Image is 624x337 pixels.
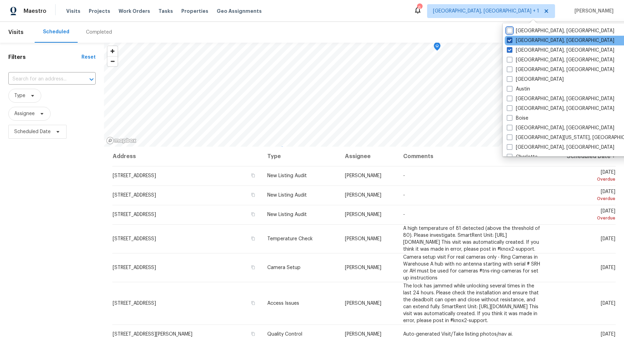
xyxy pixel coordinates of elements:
[554,176,615,183] div: Overdue
[86,29,112,36] div: Completed
[507,27,614,34] label: [GEOGRAPHIC_DATA], [GEOGRAPHIC_DATA]
[250,211,256,217] button: Copy Address
[113,265,156,270] span: [STREET_ADDRESS]
[345,173,381,178] span: [PERSON_NAME]
[403,332,513,337] span: Auto-generated Visit/Take listing photos/nav ai.
[14,110,35,117] span: Assignee
[250,172,256,179] button: Copy Address
[267,193,307,198] span: New Listing Audit
[554,195,615,202] div: Overdue
[433,8,539,15] span: [GEOGRAPHIC_DATA], [GEOGRAPHIC_DATA] + 1
[507,47,614,54] label: [GEOGRAPHIC_DATA], [GEOGRAPHIC_DATA]
[250,235,256,242] button: Copy Address
[507,105,614,112] label: [GEOGRAPHIC_DATA], [GEOGRAPHIC_DATA]
[507,144,614,151] label: [GEOGRAPHIC_DATA], [GEOGRAPHIC_DATA]
[104,43,624,147] canvas: Map
[554,215,615,222] div: Overdue
[8,54,81,61] h1: Filters
[106,137,137,145] a: Mapbox homepage
[8,74,76,85] input: Search for an address...
[112,147,262,166] th: Address
[113,332,192,337] span: [STREET_ADDRESS][PERSON_NAME]
[403,212,405,217] span: -
[14,92,25,99] span: Type
[403,193,405,198] span: -
[403,284,539,323] span: The lock has jammed while unlocking several times in the last 24 hours. Please check the installa...
[113,212,156,217] span: [STREET_ADDRESS]
[507,57,614,63] label: [GEOGRAPHIC_DATA], [GEOGRAPHIC_DATA]
[507,95,614,102] label: [GEOGRAPHIC_DATA], [GEOGRAPHIC_DATA]
[81,54,96,61] div: Reset
[507,37,614,44] label: [GEOGRAPHIC_DATA], [GEOGRAPHIC_DATA]
[345,332,381,337] span: [PERSON_NAME]
[507,76,564,83] label: [GEOGRAPHIC_DATA]
[507,66,614,73] label: [GEOGRAPHIC_DATA], [GEOGRAPHIC_DATA]
[417,4,422,11] div: 6
[8,25,24,40] span: Visits
[403,255,540,280] span: Camera setup visit For real cameras only - Ring Cameras in Warehouse A hub with no antenna starti...
[87,75,96,84] button: Open
[250,300,256,306] button: Copy Address
[267,301,299,306] span: Access Issues
[339,147,398,166] th: Assignee
[250,192,256,198] button: Copy Address
[572,8,614,15] span: [PERSON_NAME]
[89,8,110,15] span: Projects
[345,301,381,306] span: [PERSON_NAME]
[217,8,262,15] span: Geo Assignments
[345,265,381,270] span: [PERSON_NAME]
[549,147,616,166] th: Scheduled Date ↑
[113,236,156,241] span: [STREET_ADDRESS]
[181,8,208,15] span: Properties
[158,9,173,14] span: Tasks
[345,236,381,241] span: [PERSON_NAME]
[107,56,118,66] button: Zoom out
[43,28,69,35] div: Scheduled
[262,147,339,166] th: Type
[267,173,307,178] span: New Listing Audit
[403,173,405,178] span: -
[24,8,46,15] span: Maestro
[267,236,313,241] span: Temperature Check
[507,154,538,161] label: Charlotte
[113,301,156,306] span: [STREET_ADDRESS]
[279,147,286,157] div: Map marker
[345,193,381,198] span: [PERSON_NAME]
[66,8,80,15] span: Visits
[107,46,118,56] button: Zoom in
[507,115,528,122] label: Boise
[119,8,150,15] span: Work Orders
[250,331,256,337] button: Copy Address
[113,173,156,178] span: [STREET_ADDRESS]
[267,332,302,337] span: Quality Control
[601,236,615,241] span: [DATE]
[554,209,615,222] span: [DATE]
[554,189,615,202] span: [DATE]
[434,42,441,53] div: Map marker
[267,265,301,270] span: Camera Setup
[507,124,614,131] label: [GEOGRAPHIC_DATA], [GEOGRAPHIC_DATA]
[398,147,549,166] th: Comments
[267,212,307,217] span: New Listing Audit
[507,86,530,93] label: Austin
[113,193,156,198] span: [STREET_ADDRESS]
[14,128,51,135] span: Scheduled Date
[601,265,615,270] span: [DATE]
[250,264,256,270] button: Copy Address
[403,226,540,252] span: A high temperature of 81 detected (above the threshold of 80). Please investigate. SmartRent Unit...
[601,301,615,306] span: [DATE]
[554,170,615,183] span: [DATE]
[345,212,381,217] span: [PERSON_NAME]
[601,332,615,337] span: [DATE]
